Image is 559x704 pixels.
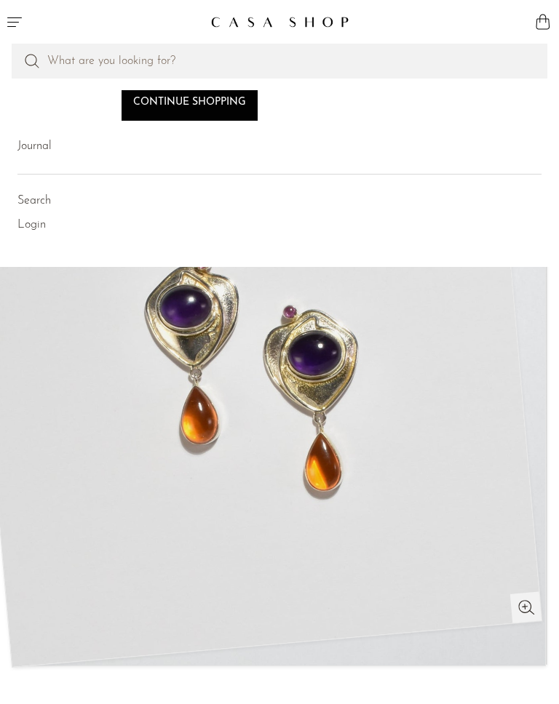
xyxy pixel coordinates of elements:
[17,216,46,235] a: Login
[17,192,51,211] a: Search
[12,44,547,79] input: Perform a search
[122,86,258,121] a: Continue shopping
[17,137,52,156] a: Journal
